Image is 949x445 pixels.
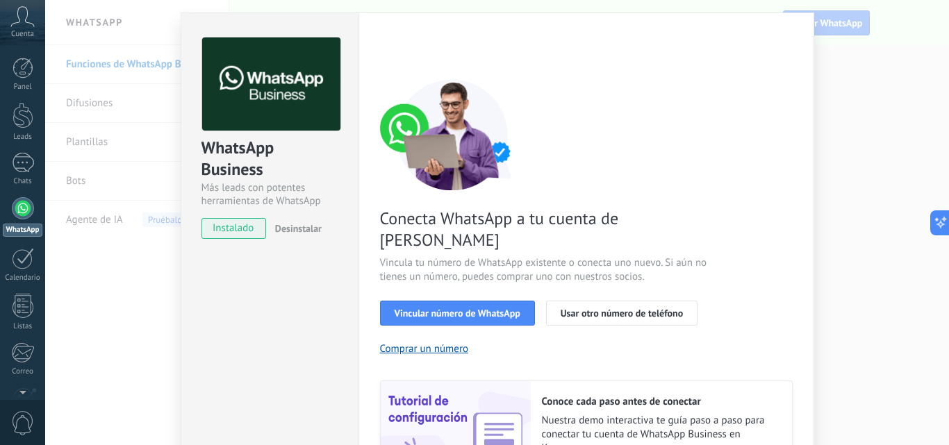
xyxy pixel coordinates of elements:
div: WhatsApp [3,224,42,237]
div: Panel [3,83,43,92]
div: Correo [3,367,43,376]
span: Conecta WhatsApp a tu cuenta de [PERSON_NAME] [380,208,711,251]
div: Leads [3,133,43,142]
div: Calendario [3,274,43,283]
div: Listas [3,322,43,331]
span: Desinstalar [275,222,322,235]
button: Vincular número de WhatsApp [380,301,535,326]
span: Cuenta [11,30,34,39]
div: Chats [3,177,43,186]
button: Comprar un número [380,342,469,355]
img: logo_main.png [202,37,340,131]
div: WhatsApp Business [201,137,338,181]
span: Usar otro número de teléfono [561,308,683,318]
button: Usar otro número de teléfono [546,301,698,326]
span: Vincular número de WhatsApp [395,308,520,318]
h2: Conoce cada paso antes de conectar [542,395,778,408]
span: instalado [202,218,265,239]
div: Más leads con potentes herramientas de WhatsApp [201,181,338,208]
span: Vincula tu número de WhatsApp existente o conecta uno nuevo. Si aún no tienes un número, puedes c... [380,256,711,284]
button: Desinstalar [270,218,322,239]
img: connect number [380,79,526,190]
